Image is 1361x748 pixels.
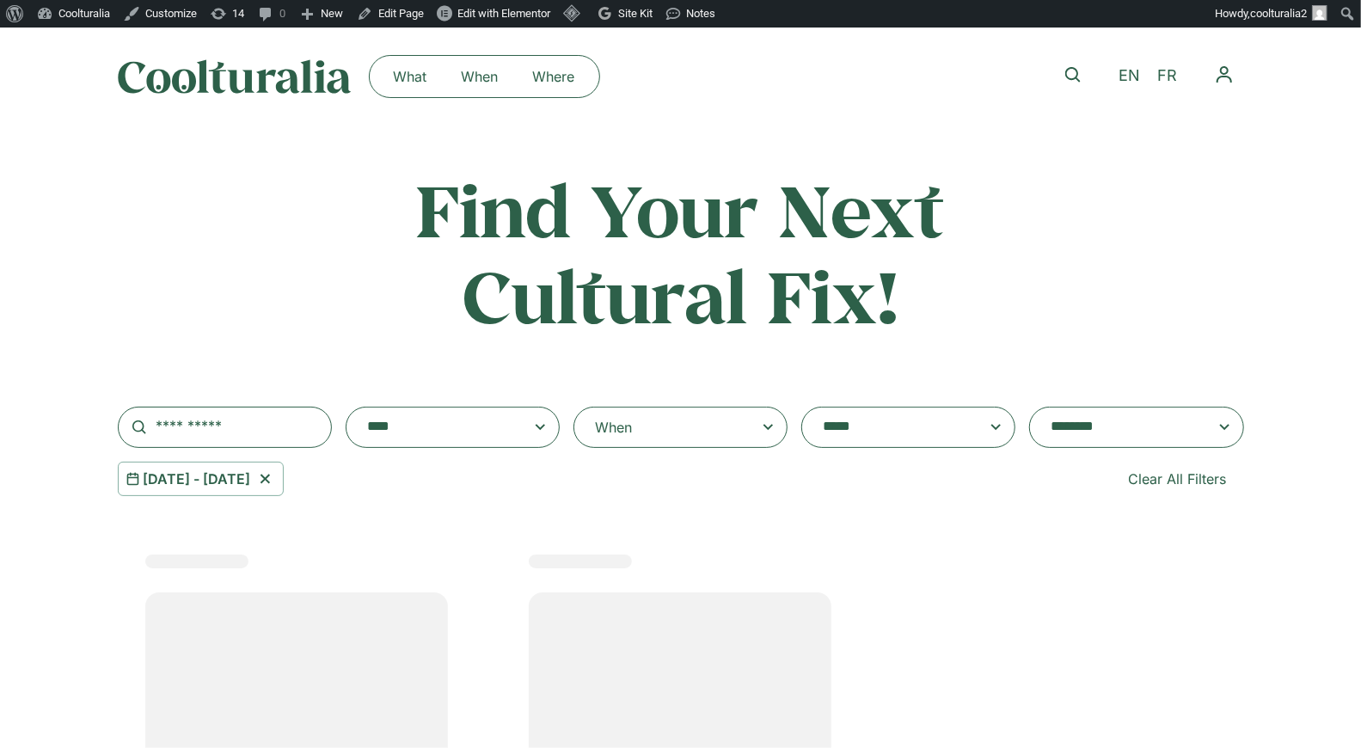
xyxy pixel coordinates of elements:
[823,415,960,439] textarea: Search
[618,7,653,20] span: Site Kit
[144,469,251,489] span: [DATE] - [DATE]
[367,415,505,439] textarea: Search
[516,63,592,90] a: Where
[1119,67,1140,85] span: EN
[1129,469,1227,489] span: Clear All Filters
[457,7,550,20] span: Edit with Elementor
[1149,64,1186,89] a: FR
[1110,64,1149,89] a: EN
[1250,7,1307,20] span: coolturalia2
[1051,415,1188,439] textarea: Search
[444,63,516,90] a: When
[343,167,1019,338] h2: Find Your Next Cultural Fix!
[1157,67,1177,85] span: FR
[1205,55,1244,95] button: Menu Toggle
[1205,55,1244,95] nav: Menu
[377,63,444,90] a: What
[377,63,592,90] nav: Menu
[1112,462,1244,496] a: Clear All Filters
[595,417,632,438] div: When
